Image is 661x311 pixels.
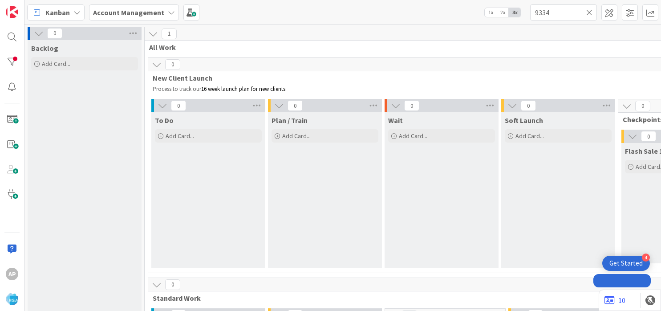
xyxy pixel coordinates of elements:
span: 1 [162,29,177,39]
span: To Do [155,116,174,125]
span: 0 [404,100,419,111]
div: Ap [6,268,18,280]
span: Backlog [31,44,58,53]
span: 0 [641,131,656,142]
span: 0 [288,100,303,111]
span: 2x [497,8,509,17]
div: Get Started [609,259,643,268]
span: 0 [635,101,650,111]
b: Account Management [93,8,164,17]
span: Add Card... [166,132,194,140]
span: Add Card... [42,60,70,68]
span: 0 [171,100,186,111]
span: Add Card... [282,132,311,140]
a: 10 [604,295,625,306]
div: Open Get Started checklist, remaining modules: 4 [602,256,650,271]
input: Quick Filter... [530,4,597,20]
span: Soft Launch [505,116,543,125]
span: Add Card... [399,132,427,140]
img: Visit kanbanzone.com [6,6,18,18]
div: 4 [642,254,650,262]
span: Plan / Train [272,116,308,125]
span: 16 week launch plan for new clients [201,85,285,93]
span: 0 [47,28,62,39]
span: Kanban [45,7,70,18]
span: 0 [165,59,180,70]
span: Add Card... [515,132,544,140]
img: avatar [6,293,18,305]
span: 0 [521,100,536,111]
span: Wait [388,116,403,125]
span: 1x [485,8,497,17]
span: 0 [165,279,180,290]
span: 3x [509,8,521,17]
